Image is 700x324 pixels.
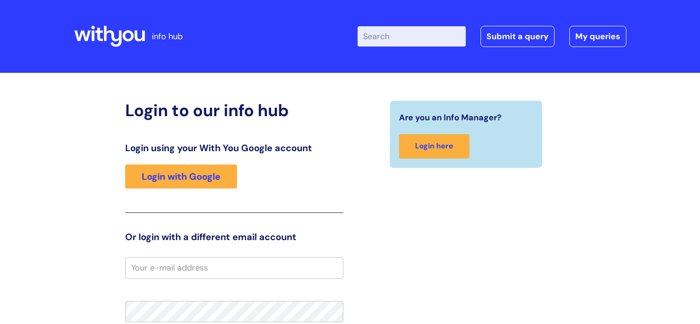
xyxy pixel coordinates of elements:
[399,110,502,125] span: Are you an Info Manager?
[358,26,466,47] input: Search
[399,134,469,159] a: Login here
[125,231,343,242] h3: Or login with a different email account
[569,26,626,47] a: My queries
[480,26,555,47] a: Submit a query
[125,257,343,278] input: Your e-mail address
[152,29,183,44] p: info hub
[125,100,343,120] h2: Login to our info hub
[125,165,237,189] a: Login with Google
[125,142,343,153] h3: Login using your With You Google account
